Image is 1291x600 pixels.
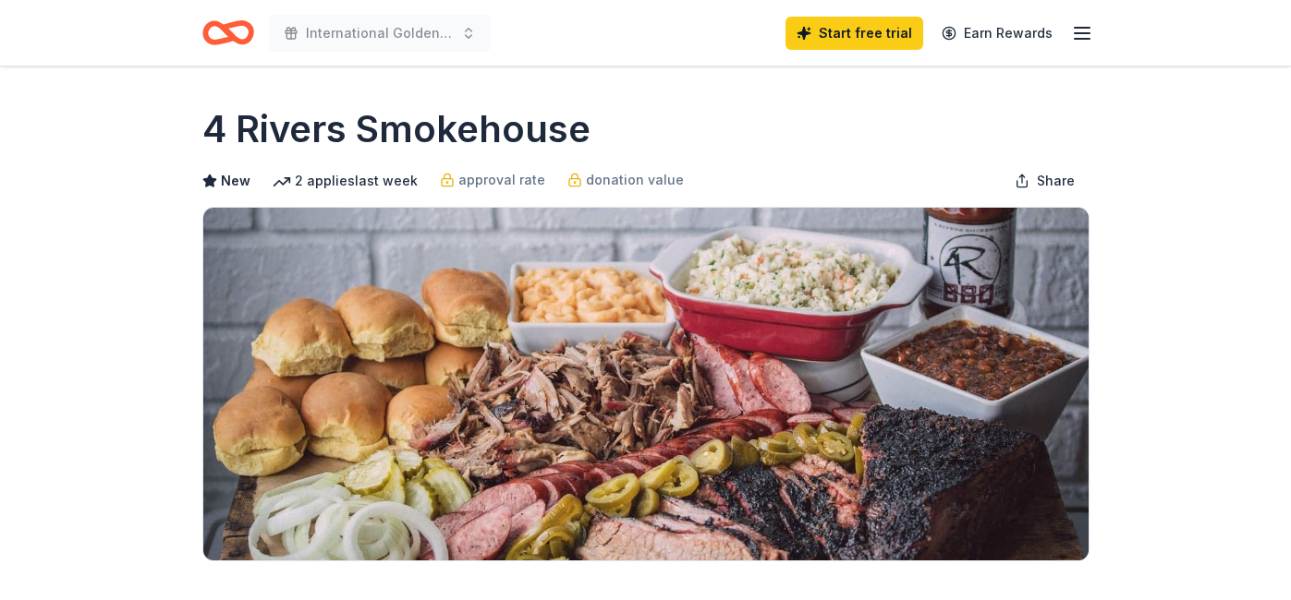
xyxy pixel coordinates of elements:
a: Home [202,11,254,54]
span: Share [1037,170,1075,192]
a: Earn Rewards [931,17,1064,50]
span: International Golden Compass Gala and Auction [306,22,454,44]
a: Start free trial [786,17,923,50]
button: Share [1000,162,1090,199]
div: 2 applies last week [273,170,418,192]
span: approval rate [458,169,545,191]
h1: 4 Rivers Smokehouse [202,103,591,155]
a: approval rate [440,169,545,191]
span: donation value [586,169,684,191]
a: donation value [567,169,684,191]
img: Image for 4 Rivers Smokehouse [203,208,1089,560]
span: New [221,170,250,192]
button: International Golden Compass Gala and Auction [269,15,491,52]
